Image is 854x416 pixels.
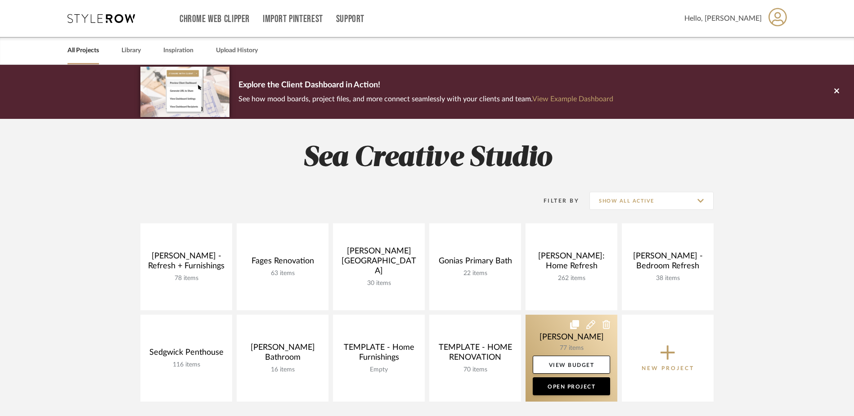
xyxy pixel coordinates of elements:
div: [PERSON_NAME] - Refresh + Furnishings [148,251,225,275]
div: Fages Renovation [244,256,321,270]
div: Gonias Primary Bath [436,256,514,270]
p: Explore the Client Dashboard in Action! [238,78,613,93]
div: Empty [340,366,418,374]
span: Hello, [PERSON_NAME] [684,13,762,24]
div: TEMPLATE - Home Furnishings [340,343,418,366]
a: Library [121,45,141,57]
img: d5d033c5-7b12-40c2-a960-1ecee1989c38.png [140,67,229,117]
a: Chrome Web Clipper [180,15,250,23]
div: [PERSON_NAME] Bathroom [244,343,321,366]
div: 78 items [148,275,225,282]
h2: Sea Creative Studio [103,141,751,175]
div: Sedgwick Penthouse [148,348,225,361]
div: [PERSON_NAME] - Bedroom Refresh [629,251,706,275]
a: Support [336,15,364,23]
button: New Project [622,315,714,402]
div: 38 items [629,275,706,282]
p: New Project [642,364,694,373]
a: Import Pinterest [263,15,323,23]
div: [PERSON_NAME]: Home Refresh [533,251,610,275]
div: 30 items [340,280,418,287]
div: Filter By [532,196,579,205]
div: 116 items [148,361,225,369]
div: 70 items [436,366,514,374]
div: 63 items [244,270,321,277]
a: Open Project [533,377,610,395]
a: View Budget [533,356,610,374]
a: Inspiration [163,45,193,57]
a: All Projects [67,45,99,57]
a: View Example Dashboard [532,95,613,103]
p: See how mood boards, project files, and more connect seamlessly with your clients and team. [238,93,613,105]
div: 262 items [533,275,610,282]
div: [PERSON_NAME][GEOGRAPHIC_DATA] [340,246,418,280]
div: 16 items [244,366,321,374]
div: TEMPLATE - HOME RENOVATION [436,343,514,366]
div: 22 items [436,270,514,277]
a: Upload History [216,45,258,57]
